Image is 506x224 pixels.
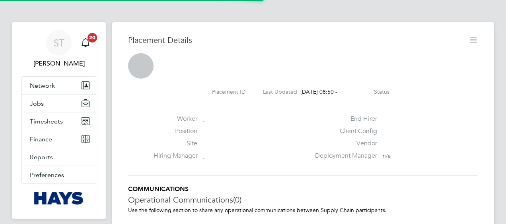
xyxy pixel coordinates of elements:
[12,22,106,219] nav: Main navigation
[128,185,478,193] h5: COMMUNICATIONS
[22,112,96,130] button: Timesheets
[30,171,64,179] span: Preferences
[128,207,478,214] p: Use the following section to share any operational communications between Supply Chain participants.
[30,118,63,125] span: Timesheets
[30,100,44,107] span: Jobs
[22,95,96,112] button: Jobs
[233,195,241,205] span: (0)
[128,195,478,205] h3: Operational Communications
[310,115,377,123] label: End Hirer
[300,88,337,95] span: [DATE] 08:50 -
[22,130,96,148] button: Finance
[263,88,297,95] label: Last Updated
[383,152,391,159] span: n/a
[22,148,96,166] button: Reports
[128,35,462,45] h3: Placement Details
[154,127,197,135] label: Position
[22,166,96,183] button: Preferences
[154,152,197,160] label: Hiring Manager
[154,115,197,123] label: Worker
[310,127,377,135] label: Client Config
[30,135,52,143] span: Finance
[22,77,96,94] button: Network
[78,30,93,56] a: 20
[154,139,197,148] label: Site
[88,33,97,42] span: 20
[21,30,96,68] a: ST[PERSON_NAME]
[310,139,377,148] label: Vendor
[30,153,53,161] span: Reports
[34,192,84,205] img: hays-logo-retina.png
[212,88,245,95] label: Placement ID
[21,192,96,205] a: Go to home page
[310,152,377,160] label: Deployment Manager
[54,38,64,48] span: ST
[374,88,389,95] label: Status
[30,82,55,89] span: Network
[21,59,96,68] span: Samreet Thandi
